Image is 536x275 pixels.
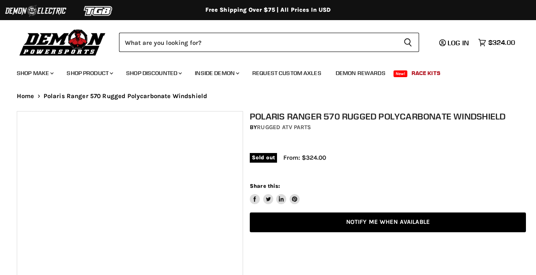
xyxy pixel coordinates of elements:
[250,153,277,162] span: Sold out
[246,65,328,82] a: Request Custom Axles
[394,70,408,77] span: New!
[435,39,474,47] a: Log in
[250,182,300,205] aside: Share this:
[10,65,59,82] a: Shop Make
[405,65,447,82] a: Race Kits
[67,3,130,19] img: TGB Logo 2
[397,33,419,52] button: Search
[44,93,207,100] span: Polaris Ranger 570 Rugged Polycarbonate Windshield
[17,27,109,57] img: Demon Powersports
[250,123,526,132] div: by
[10,61,513,82] ul: Main menu
[250,111,526,122] h1: Polaris Ranger 570 Rugged Polycarbonate Windshield
[474,36,519,49] a: $324.00
[488,39,515,47] span: $324.00
[250,183,280,189] span: Share this:
[4,3,67,19] img: Demon Electric Logo 2
[257,124,311,131] a: Rugged ATV Parts
[17,93,34,100] a: Home
[119,33,397,52] input: Search
[283,154,326,161] span: From: $324.00
[189,65,244,82] a: Inside Demon
[119,33,419,52] form: Product
[329,65,392,82] a: Demon Rewards
[60,65,118,82] a: Shop Product
[448,39,469,47] span: Log in
[250,213,526,232] a: Notify Me When Available
[120,65,187,82] a: Shop Discounted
